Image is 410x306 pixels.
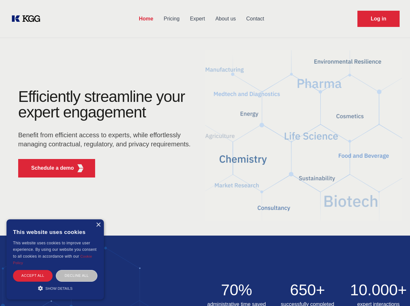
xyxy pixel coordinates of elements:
div: Close [96,223,101,227]
h2: 650+ [276,282,339,298]
a: Contact [241,10,269,27]
h1: Efficiently streamline your expert engagement [18,89,195,120]
h2: 70% [205,282,268,298]
div: Decline all [56,270,97,281]
div: Accept all [13,270,53,281]
a: Cookie Policy [13,254,92,265]
p: Schedule a demo [31,164,74,172]
span: This website uses cookies to improve user experience. By using our website you consent to all coo... [13,241,96,259]
a: KOL Knowledge Platform: Talk to Key External Experts (KEE) [10,14,45,24]
img: KGG Fifth Element RED [76,164,84,172]
button: Schedule a demoKGG Fifth Element RED [18,159,95,177]
a: Expert [185,10,210,27]
div: Show details [13,285,97,291]
img: KGG Fifth Element RED [205,42,403,229]
a: About us [210,10,241,27]
p: Benefit from efficient access to experts, while effortlessly managing contractual, regulatory, an... [18,130,195,149]
span: Show details [45,287,73,290]
a: Request Demo [357,11,400,27]
a: Pricing [158,10,185,27]
div: This website uses cookies [13,224,97,240]
a: Home [134,10,158,27]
